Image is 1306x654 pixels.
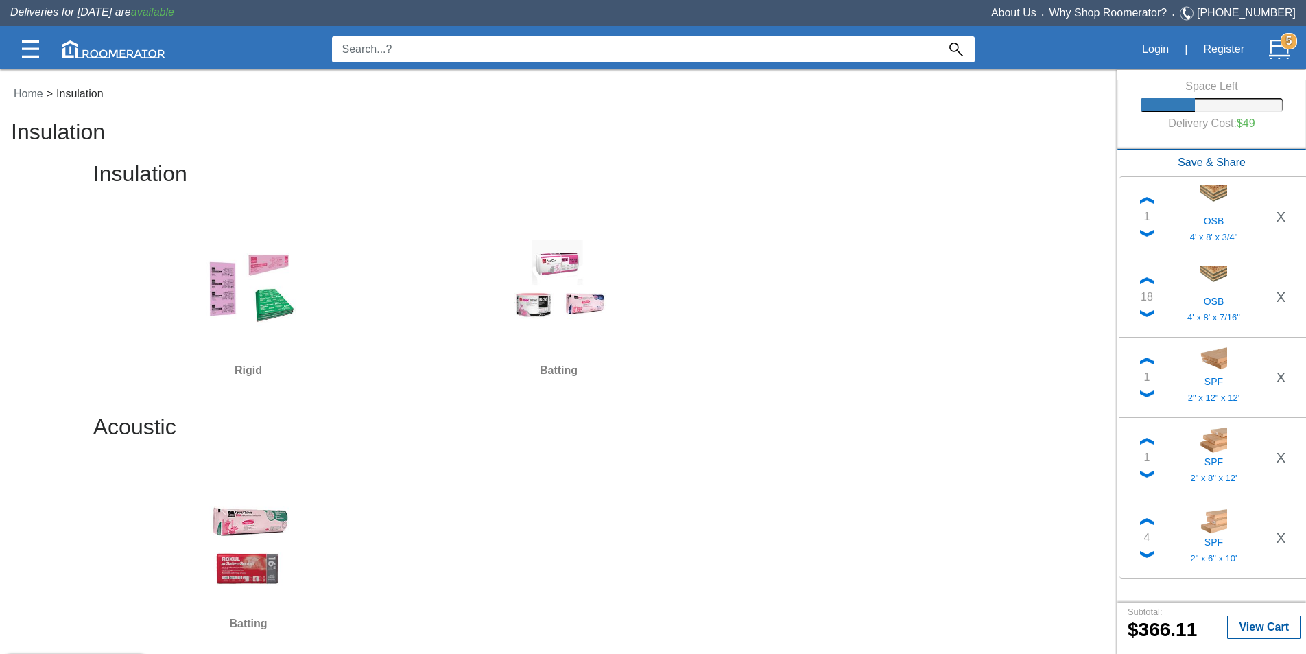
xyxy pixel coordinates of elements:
[949,43,963,56] img: Search_Icon.svg
[1036,12,1049,18] span: •
[1170,534,1257,548] h5: SPF
[1140,197,1154,204] img: Up_Chevron.png
[1140,390,1154,397] img: Down_Chevron.png
[1180,5,1197,22] img: Telephone.svg
[1239,621,1289,633] b: View Cart
[1140,277,1154,284] img: Up_Chevron.png
[1200,266,1227,293] img: 31200105_sm.jpg
[1268,285,1294,308] button: X
[47,86,53,102] label: >
[1049,7,1167,19] a: Why Shop Roomerator?
[99,230,399,379] a: Rigid
[1268,205,1294,228] button: X
[93,162,1025,197] h2: Insulation
[1227,616,1301,639] button: View Cart
[1141,80,1282,93] h6: Space Left
[1128,607,1163,617] small: Subtotal:
[1128,619,1197,640] b: 366.11
[53,86,107,102] label: Insulation
[99,615,399,633] h6: Batting
[1197,7,1296,19] a: [PHONE_NUMBER]
[1170,213,1257,226] h5: OSB
[1170,232,1257,243] h5: 4' x 8' x 3/4"
[1170,553,1257,564] h5: 2" x 6" x 10'
[409,362,709,379] h6: Batting
[1144,449,1150,466] div: 1
[1140,230,1154,237] img: Down_Chevron.png
[1140,471,1154,478] img: Down_Chevron.png
[1160,346,1268,409] a: SPF2" x 12" x 12'
[1170,373,1257,387] h5: SPF
[1140,358,1154,364] img: Up_Chevron.png
[508,240,610,343] img: BattingInsulation.jpg
[1268,366,1294,388] button: X
[1141,289,1153,305] div: 18
[1140,518,1154,525] img: Up_Chevron.png
[1140,551,1154,558] img: Down_Chevron.png
[1140,438,1154,445] img: Up_Chevron.png
[1151,112,1272,135] h6: Delivery Cost:
[1140,310,1154,317] img: Down_Chevron.png
[1237,117,1255,130] label: $49
[1170,312,1257,323] h5: 4' x 8' x 7/16"
[1167,12,1180,18] span: •
[1160,506,1268,570] a: SPF2" x 6" x 10'
[197,240,300,343] img: RigidInsulation.jpg
[22,40,39,58] img: Categories.svg
[131,6,174,18] span: available
[1160,426,1268,489] a: SPF2" x 8" x 12'
[1160,266,1268,329] a: OSB4' x 8' x 7/16"
[1200,506,1227,534] img: 11100254_sm.jpg
[1200,185,1227,213] img: 31200107_sm.jpg
[1144,530,1150,546] div: 4
[1144,369,1150,386] div: 1
[10,88,47,100] a: Home
[99,483,399,633] a: Batting
[1268,526,1294,549] button: X
[1160,185,1268,248] a: OSB4' x 8' x 3/4"
[93,415,1025,450] h2: Acoustic
[1128,620,1139,641] label: $
[1144,209,1150,225] div: 1
[1170,473,1257,484] h5: 2" x 8" x 12'
[1170,293,1257,307] h5: OSB
[991,7,1036,19] a: About Us
[197,493,300,596] img: AccousticInsulation.jpg
[1170,393,1257,404] h5: 2" x 12" x 12'
[409,230,709,379] a: Batting
[1200,346,1227,373] img: 11200283_sm.jpg
[1117,149,1306,176] button: Save & Share
[1176,34,1196,65] div: |
[99,362,399,379] h6: Rigid
[1170,454,1257,467] h5: SPF
[10,6,174,18] span: Deliveries for [DATE] are
[1268,446,1294,469] button: X
[1196,35,1252,64] button: Register
[1200,426,1227,454] img: 11200263_sm.jpg
[1281,33,1297,49] strong: 5
[1135,35,1176,64] button: Login
[332,36,938,62] input: Search...?
[1269,39,1290,60] img: Cart.svg
[62,40,165,58] img: roomerator-logo.svg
